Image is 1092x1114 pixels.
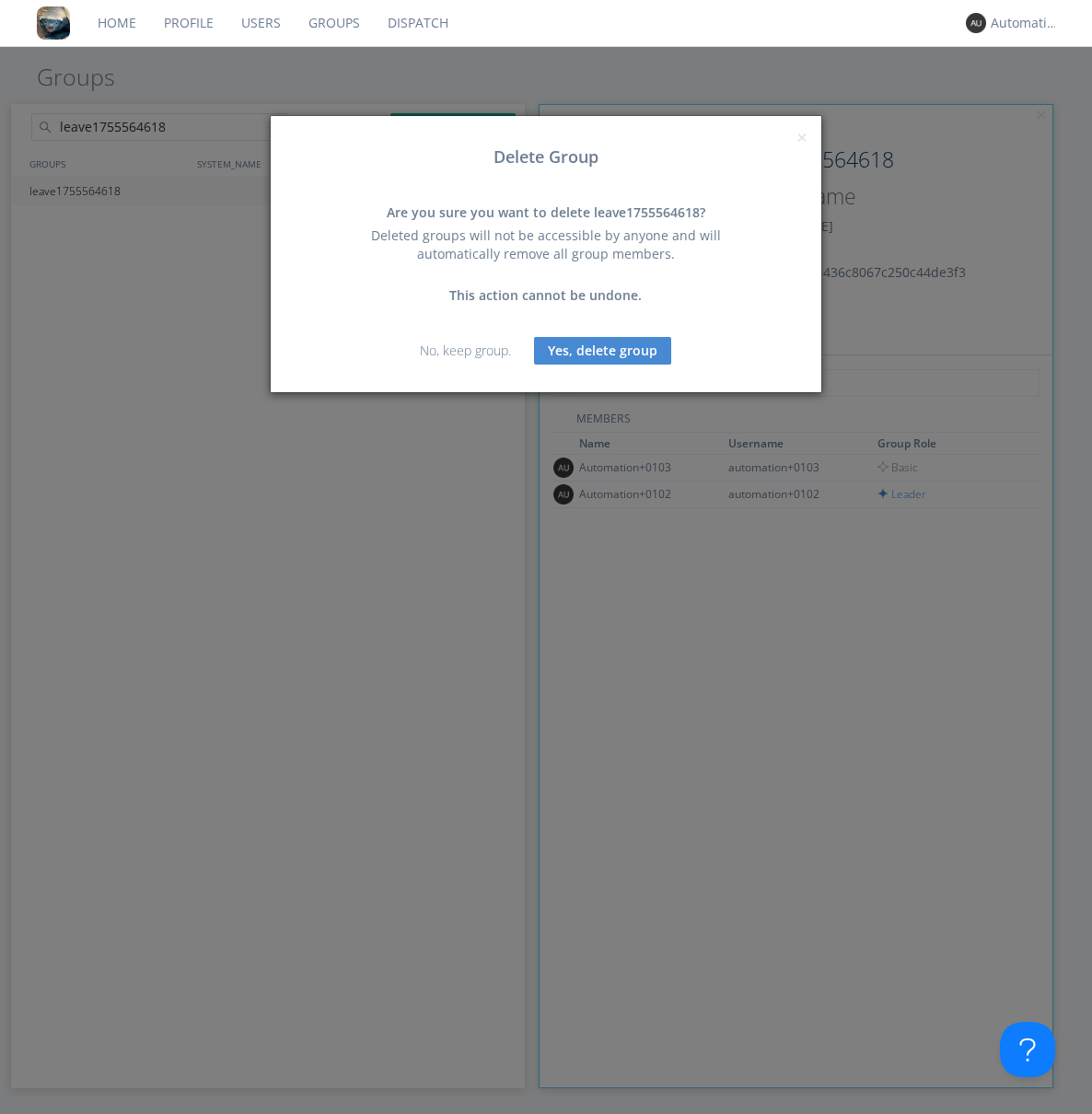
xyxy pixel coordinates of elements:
h3: Delete Group [285,148,807,167]
img: 8ff700cf5bab4eb8a436322861af2272 [37,6,70,40]
div: Deleted groups will not be accessible by anyone and will automatically remove all group members. [348,226,744,263]
button: Yes, delete group [534,337,671,365]
a: No, keep group. [420,342,511,359]
span: × [796,124,807,150]
img: 373638.png [966,13,986,33]
div: This action cannot be undone. [348,286,744,305]
div: Are you sure you want to delete leave1755564618? [348,203,744,222]
div: Automation+0004 [991,14,1060,32]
